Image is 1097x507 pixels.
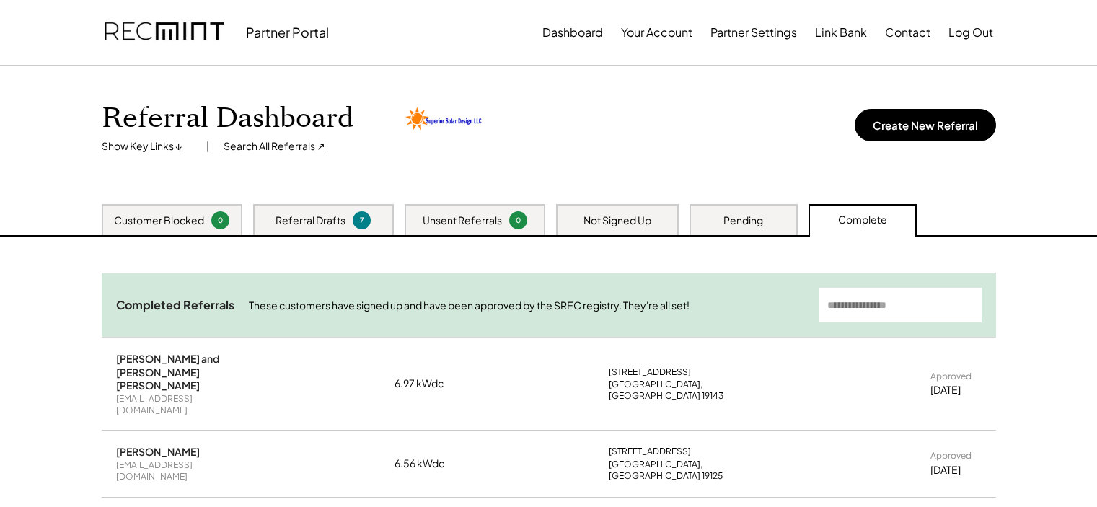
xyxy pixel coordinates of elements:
button: Log Out [948,18,993,47]
div: [GEOGRAPHIC_DATA], [GEOGRAPHIC_DATA] 19143 [609,379,789,401]
div: [STREET_ADDRESS] [609,366,691,378]
div: 7 [355,215,369,226]
div: [PERSON_NAME] [116,445,200,458]
div: Complete [838,213,887,227]
h1: Referral Dashboard [102,102,353,136]
div: Completed Referrals [116,298,234,313]
img: Superior-Solar-Design-Logo.png [404,105,483,132]
div: [GEOGRAPHIC_DATA], [GEOGRAPHIC_DATA] 19125 [609,459,789,481]
button: Link Bank [815,18,867,47]
div: Customer Blocked [114,213,204,228]
div: Referral Drafts [276,213,345,228]
button: Contact [885,18,930,47]
div: Approved [930,450,972,462]
div: 0 [213,215,227,226]
div: Search All Referrals ↗ [224,139,325,154]
button: Your Account [621,18,692,47]
div: 6.97 kWdc [395,376,467,391]
div: Not Signed Up [583,213,651,228]
div: Pending [723,213,763,228]
div: [EMAIL_ADDRESS][DOMAIN_NAME] [116,459,253,482]
button: Partner Settings [710,18,797,47]
img: recmint-logotype%403x.png [105,8,224,57]
div: These customers have signed up and have been approved by the SREC registry. They're all set! [249,299,805,313]
div: Partner Portal [246,24,329,40]
div: 0 [511,215,525,226]
button: Dashboard [542,18,603,47]
div: [PERSON_NAME] and [PERSON_NAME] [PERSON_NAME] [116,352,253,392]
div: Show Key Links ↓ [102,139,192,154]
div: Approved [930,371,972,382]
div: [DATE] [930,463,961,477]
button: Create New Referral [855,109,996,141]
div: [DATE] [930,383,961,397]
div: [STREET_ADDRESS] [609,446,691,457]
div: 6.56 kWdc [395,457,467,471]
div: | [206,139,209,154]
div: [EMAIL_ADDRESS][DOMAIN_NAME] [116,393,253,415]
div: Unsent Referrals [423,213,502,228]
